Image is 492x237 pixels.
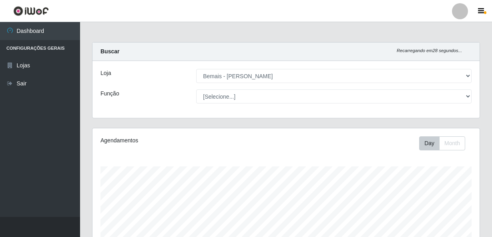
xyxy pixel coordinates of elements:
[100,89,119,98] label: Função
[100,69,111,77] label: Loja
[13,6,49,16] img: CoreUI Logo
[100,136,248,145] div: Agendamentos
[419,136,472,150] div: Toolbar with button groups
[397,48,462,53] i: Recarregando em 28 segundos...
[419,136,440,150] button: Day
[419,136,465,150] div: First group
[439,136,465,150] button: Month
[100,48,119,55] strong: Buscar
